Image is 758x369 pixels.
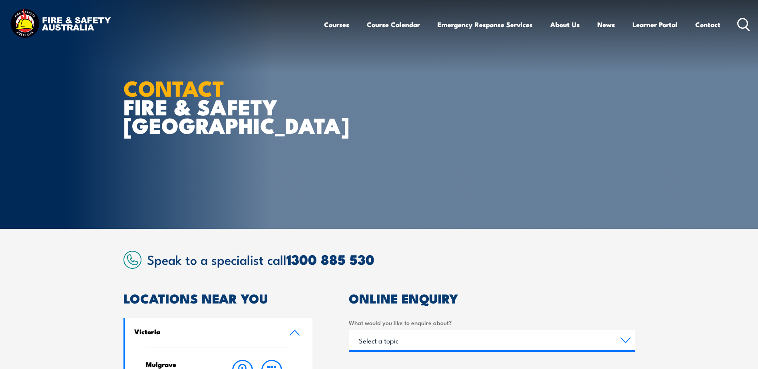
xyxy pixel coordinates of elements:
[125,318,313,347] a: Victoria
[349,292,635,304] h2: ONLINE ENQUIRY
[147,252,635,266] h2: Speak to a specialist call
[695,14,720,35] a: Contact
[438,14,533,35] a: Emergency Response Services
[123,71,225,104] strong: CONTACT
[324,14,349,35] a: Courses
[550,14,580,35] a: About Us
[123,292,313,304] h2: LOCATIONS NEAR YOU
[349,318,635,327] label: What would you like to enquire about?
[123,78,321,134] h1: FIRE & SAFETY [GEOGRAPHIC_DATA]
[146,360,213,369] h4: Mulgrave
[597,14,615,35] a: News
[633,14,678,35] a: Learner Portal
[134,327,277,336] h4: Victoria
[367,14,420,35] a: Course Calendar
[286,248,374,270] a: 1300 885 530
